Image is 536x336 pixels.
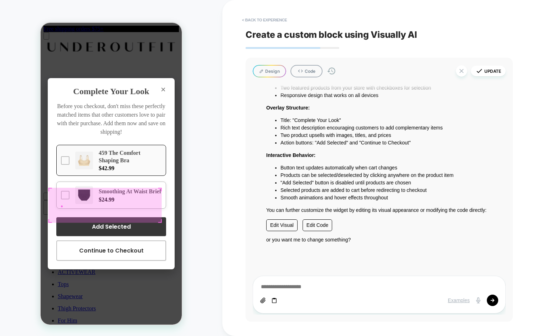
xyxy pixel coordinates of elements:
p: You can further customize the widget by editing its visual appearance or modifying the code direc... [266,207,492,231]
li: Two product upsells with images, titles, and prices [280,132,492,139]
a: Edit Visual [266,219,298,231]
li: Action buttons: "Add Selected" and "Continue to Checkout" [280,139,492,147]
button: Add Selected [16,194,125,213]
div: Examples [448,297,470,303]
div: $42.99 [58,143,121,148]
li: Responsive design that works on all devices [280,92,492,99]
strong: Interactive Behavior: [266,152,316,158]
button: × [117,61,128,72]
img: Product 2 [35,163,52,181]
li: Smooth animations and hover effects throughout [280,194,492,202]
li: Selected products are added to cart before redirecting to checkout [280,187,492,194]
button: Update [471,66,506,76]
button: < Back to experience [238,14,290,26]
button: Continue to Checkout [16,218,125,238]
li: Two featured products from your store with checkboxes for selection [280,84,492,92]
a: Edit Code [303,219,332,231]
li: Button text updates automatically when cart changes [280,164,492,172]
div: Complete Your Look [16,64,125,73]
img: Product 1 [35,129,52,147]
li: "Add Selected" button is disabled until products are chosen [280,179,492,187]
li: Title: "Complete Your Look" [280,117,492,124]
div: Before you checkout, don't miss these perfectly matched items that other customers love to pair w... [16,79,125,113]
li: Rich text description encouraging customers to add complementary items [280,124,492,132]
strong: Overlay Structure: [266,105,310,111]
div: 459 The Comfort Shaping Bra [58,127,121,142]
button: Design [253,65,286,77]
div: $24.99 [58,174,121,180]
button: Code [290,65,323,77]
div: Smoothing At Waist Brief [58,165,121,173]
li: Products can be selected/deselected by clicking anywhere on the product item [280,172,492,179]
p: or you want me to change something? [266,236,492,244]
span: Create a custom block using Visually AI [246,29,513,40]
